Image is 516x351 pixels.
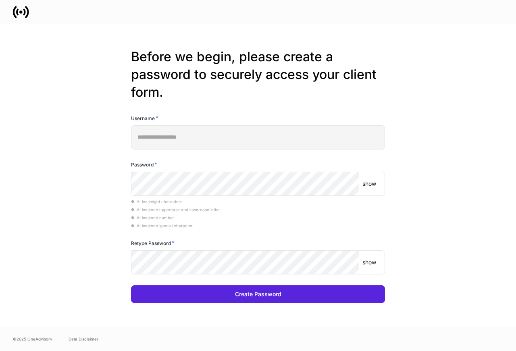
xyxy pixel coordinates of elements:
[131,223,193,228] span: At least one special character
[131,114,158,122] h6: Username
[13,336,52,342] span: © 2025 OneAdvisory
[131,285,385,303] button: Create Password
[362,258,376,266] p: show
[131,215,174,220] span: At least one number
[362,180,376,188] p: show
[131,48,385,101] h2: Before we begin, please create a password to securely access your client form.
[131,239,175,247] h6: Retype Password
[131,199,182,204] span: At least eight characters
[131,160,157,168] h6: Password
[69,336,98,342] a: Data Disclaimer
[235,291,281,297] div: Create Password
[131,207,220,212] span: At least one uppercase and lowercase letter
